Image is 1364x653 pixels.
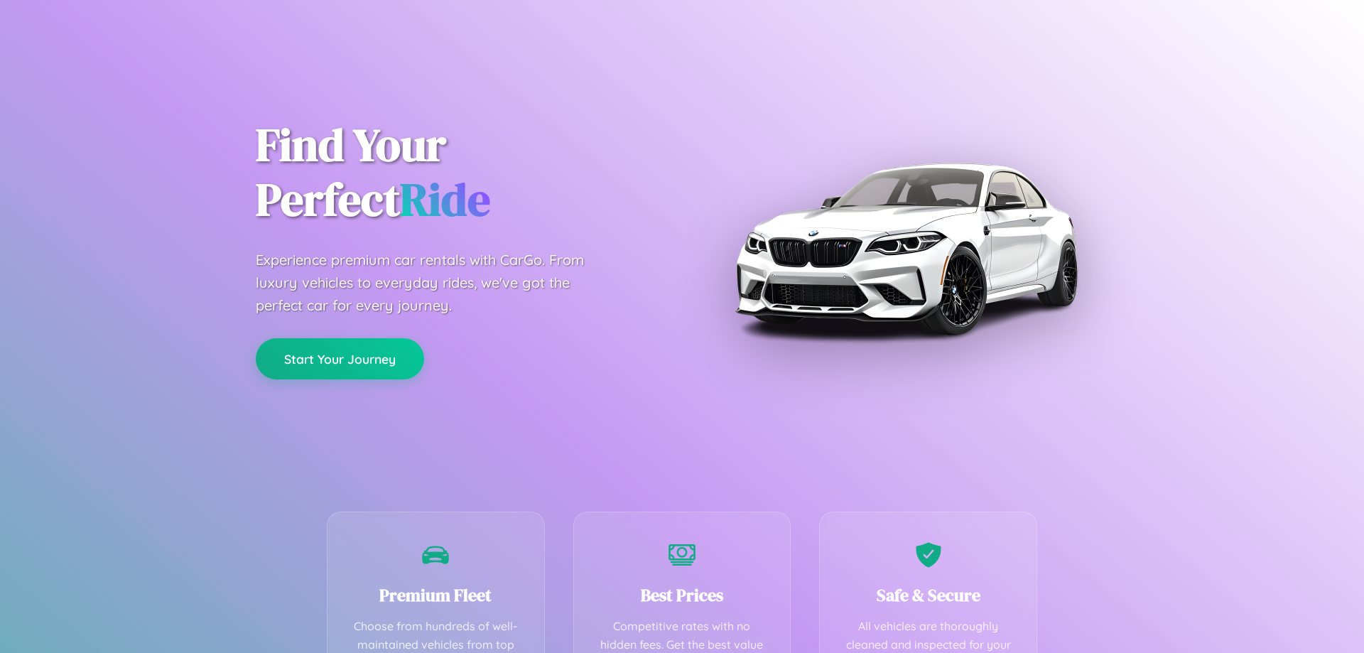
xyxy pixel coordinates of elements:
[400,168,490,230] span: Ride
[256,249,611,317] p: Experience premium car rentals with CarGo. From luxury vehicles to everyday rides, we've got the ...
[256,118,661,227] h1: Find Your Perfect
[841,583,1015,607] h3: Safe & Secure
[595,583,769,607] h3: Best Prices
[728,71,1083,426] img: Premium BMW car rental vehicle
[349,583,523,607] h3: Premium Fleet
[256,338,424,379] button: Start Your Journey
